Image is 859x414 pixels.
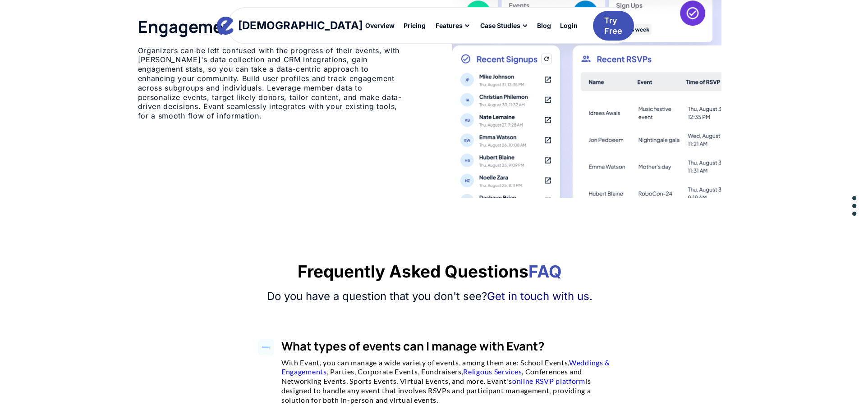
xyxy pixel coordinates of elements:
[430,18,475,33] div: Features
[480,23,520,29] div: Case Studies
[138,261,721,282] div: Frequently Asked Questions
[281,358,610,376] a: Weddings & Engagements
[604,15,622,36] div: Try Free
[512,377,585,385] a: online RSVP platform
[281,358,620,405] p: With Evant, you can manage a wide variety of events, among them are: School Events, , Parties, Co...
[537,23,551,29] div: Blog
[238,20,363,31] div: [DEMOGRAPHIC_DATA]
[463,367,522,376] a: Religous Services
[556,18,582,33] a: Login
[436,23,463,29] div: Features
[365,23,395,29] div: Overview
[281,339,620,353] h2: What types of events can I manage with Evant?
[399,18,430,33] a: Pricing
[475,18,533,33] div: Case Studies
[487,290,593,303] a: Get in touch with us.
[225,17,354,35] a: home
[267,289,593,303] p: Do you have a question that you don't see?
[138,46,407,121] p: Organizers can be left confused with the progress of their events, with [PERSON_NAME]'s data coll...
[560,23,578,29] div: Login
[533,18,556,33] a: Blog
[593,11,634,41] a: Try Free
[528,261,562,282] span: FAQ
[361,18,399,33] a: Overview
[404,23,426,29] div: Pricing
